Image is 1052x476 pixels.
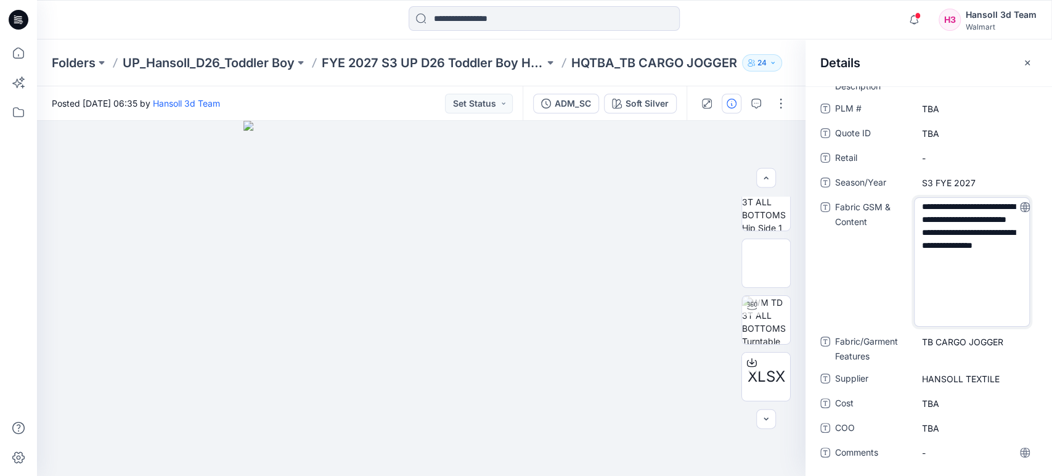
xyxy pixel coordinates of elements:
div: H3 [939,9,961,31]
span: HANSOLL TEXTILE [922,372,1029,385]
span: PLM # [835,101,909,118]
span: - [922,446,1029,459]
div: Hansoll 3d Team [966,7,1037,22]
img: WM TD 3T ALL BOTTOMS Hip Side 1 wo Avatar [742,183,790,231]
button: ADM_SC [533,94,599,113]
div: ADM_SC [555,97,591,110]
span: XLSX [748,366,785,388]
a: Hansoll 3d Team [153,98,220,109]
span: Supplier [835,371,909,388]
button: 24 [742,54,782,72]
span: - [922,152,1029,165]
span: COO [835,421,909,438]
span: Cost [835,396,909,413]
div: Soft Silver [626,97,669,110]
button: Soft Silver [604,94,677,113]
span: Season/Year [835,175,909,192]
span: TBA [922,102,1029,115]
img: WM TD 3T ALL BOTTOMS Turntable with Avatar [742,296,790,344]
button: Details [722,94,741,113]
div: Walmart [966,22,1037,31]
img: eyJhbGciOiJIUzI1NiIsImtpZCI6IjAiLCJzbHQiOiJzZXMiLCJ0eXAiOiJKV1QifQ.eyJkYXRhIjp7InR5cGUiOiJzdG9yYW... [243,121,598,476]
span: Quote ID [835,126,909,143]
span: S3 FYE 2027 [922,176,1029,189]
p: 24 [757,56,767,70]
p: HQTBA_TB CARGO JOGGER [571,54,737,72]
a: Folders [52,54,96,72]
span: Posted [DATE] 06:35 by [52,97,220,110]
a: FYE 2027 S3 UP D26 Toddler Boy Hansoll [322,54,544,72]
span: Fabric GSM & Content [835,200,909,327]
span: Comments [835,445,909,462]
span: TB CARGO JOGGER [922,335,1029,348]
h2: Details [820,55,860,70]
span: Retail [835,150,909,168]
span: TBA [922,397,1029,410]
span: Fabric/Garment Features [835,334,909,364]
a: UP_Hansoll_D26_Toddler Boy [123,54,295,72]
span: TBA [922,127,1029,140]
span: TBA [922,422,1029,435]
